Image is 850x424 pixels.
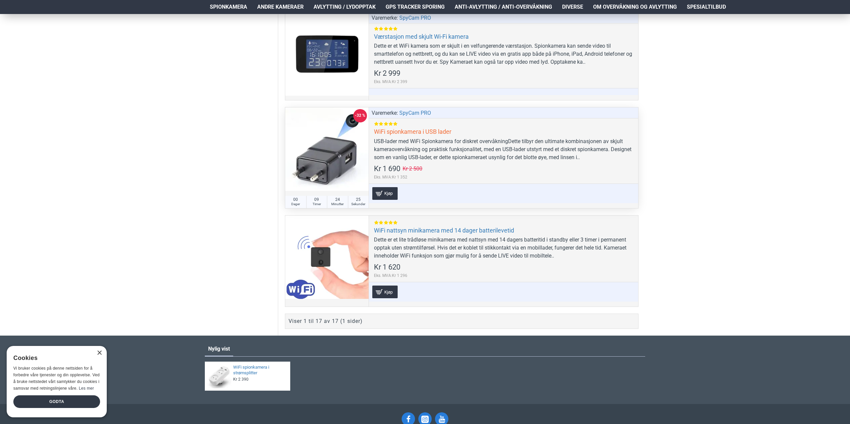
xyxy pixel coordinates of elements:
[374,79,407,85] span: Eks. MVA:Kr 2 399
[386,3,445,11] span: GPS Tracker Sporing
[374,70,400,77] span: Kr 2 999
[374,42,633,66] div: Dette er et WiFi kamera som er skjult i en velfungerende værstasjon. Spionkamera kan sende video ...
[233,377,249,382] span: Kr 2 390
[257,3,304,11] span: Andre kameraer
[372,14,398,22] span: Varemerke:
[374,174,422,180] span: Eks. MVA:Kr 1 352
[372,109,398,117] span: Varemerke:
[97,351,102,356] div: Close
[374,273,407,279] span: Eks. MVA:Kr 1 296
[374,128,451,135] a: WiFi spionkamera i USB lader
[562,3,583,11] span: Diverse
[233,365,286,376] a: WiFi spionkamera i strømsplitter
[383,191,394,195] span: Kjøp
[383,290,394,294] span: Kjøp
[210,3,247,11] span: Spionkamera
[374,236,633,260] div: Dette er et lite trådløse minikamera med nattsyn med 14 dagers batteritid i standby eller 3 timer...
[285,107,369,191] a: WiFi spionkamera i USB lader WiFi spionkamera i USB lader
[374,227,514,234] a: WiFi nattsyn minikamera med 14 dager batterilevetid
[285,216,369,299] a: WiFi nattsyn minikamera med 14 dager batterilevetid WiFi nattsyn minikamera med 14 dager batteril...
[13,351,96,365] div: Cookies
[289,317,363,325] div: Viser 1 til 17 av 17 (1 sider)
[285,12,369,96] a: Værstasjon med skjult Wi-Fi kamera Værstasjon med skjult Wi-Fi kamera
[374,165,400,172] span: Kr 1 690
[455,3,552,11] span: Anti-avlytting / Anti-overvåkning
[403,166,422,171] span: Kr 2 500
[207,364,232,388] img: WiFi spionkamera i strømsplitter
[374,33,469,40] a: Værstasjon med skjult Wi-Fi kamera
[13,366,100,390] span: Vi bruker cookies på denne nettsiden for å forbedre våre tjenester og din opplevelse. Ved å bruke...
[314,3,376,11] span: Avlytting / Lydopptak
[79,386,94,391] a: Les mer, opens a new window
[374,264,400,271] span: Kr 1 620
[687,3,726,11] span: Spesialtilbud
[205,342,233,356] a: Nylig vist
[593,3,677,11] span: Om overvåkning og avlytting
[399,109,431,117] a: SpyCam PRO
[374,137,633,161] div: USB-lader med WiFi Spionkamera for diskret overvåkningDette tilbyr den ultimate kombinasjonen av ...
[13,395,100,408] div: Godta
[399,14,431,22] a: SpyCam PRO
